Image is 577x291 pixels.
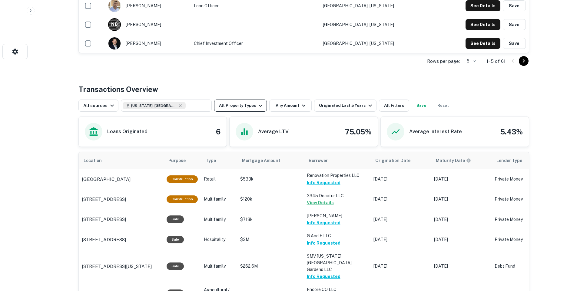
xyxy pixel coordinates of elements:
[82,216,161,223] a: [STREET_ADDRESS]
[167,215,184,223] div: Sale
[466,0,500,11] button: See Details
[503,0,526,11] button: Save
[486,58,506,65] p: 1–5 of 61
[375,157,418,164] span: Origination Date
[108,37,188,50] div: [PERSON_NAME]
[307,232,367,239] p: G And E LLC
[436,157,465,164] h6: Maturity Date
[167,195,198,203] div: This loan purpose was for construction
[79,152,164,169] th: Location
[495,196,543,202] p: Private Money
[108,37,121,49] img: 1691692530698
[307,239,340,247] button: Info Requested
[519,56,529,66] button: Go to next page
[307,219,340,226] button: Info Requested
[436,157,471,164] div: Maturity dates displayed may be estimated. Please contact the lender for the most accurate maturi...
[83,102,116,109] div: All sources
[82,196,161,203] a: [STREET_ADDRESS]
[496,157,522,164] span: Lender Type
[307,199,334,206] button: View Details
[131,103,177,108] span: [US_STATE], [GEOGRAPHIC_DATA]
[240,196,301,202] p: $120k
[258,128,289,135] h6: Average LTV
[167,175,198,183] div: This loan purpose was for construction
[495,176,543,182] p: Private Money
[82,263,161,270] a: [STREET_ADDRESS][US_STATE]
[492,152,546,169] th: Lender Type
[204,196,234,202] p: Multifamily
[204,263,234,269] p: Multifamily
[370,152,431,169] th: Origination Date
[307,253,367,273] p: SMV [US_STATE][GEOGRAPHIC_DATA] Gardens LLC
[320,34,432,53] td: [GEOGRAPHIC_DATA], [US_STATE]
[82,236,126,243] p: [STREET_ADDRESS]
[78,84,158,95] h4: Transactions Overview
[373,196,428,202] p: [DATE]
[204,216,234,223] p: Multifamily
[82,216,126,223] p: [STREET_ADDRESS]
[269,100,312,112] button: Any Amount
[82,176,131,183] p: [GEOGRAPHIC_DATA]
[240,236,301,243] p: $3M
[431,152,492,169] th: Maturity dates displayed may be estimated. Please contact the lender for the most accurate maturi...
[309,157,328,164] span: Borrower
[320,15,432,34] td: [GEOGRAPHIC_DATA], [US_STATE]
[201,152,237,169] th: Type
[240,176,301,182] p: $533k
[319,102,374,109] div: Originated Last 5 Years
[82,176,161,183] a: [GEOGRAPHIC_DATA]
[434,263,489,269] p: [DATE]
[379,100,409,112] button: All Filters
[82,236,161,243] a: [STREET_ADDRESS]
[345,126,372,137] h4: 75.05%
[82,263,152,270] p: [STREET_ADDRESS][US_STATE]
[214,100,267,112] button: All Property Types
[500,126,523,137] h4: 5.43%
[434,196,489,202] p: [DATE]
[409,128,462,135] h6: Average Interest Rate
[434,216,489,223] p: [DATE]
[373,216,428,223] p: [DATE]
[466,38,500,49] button: See Details
[503,38,526,49] button: Save
[237,152,304,169] th: Mortgage Amount
[434,236,489,243] p: [DATE]
[373,236,428,243] p: [DATE]
[307,172,367,179] p: Renovation Properties LLC
[433,100,453,112] button: Reset
[495,216,543,223] p: Private Money
[503,19,526,30] button: Save
[84,157,110,164] span: Location
[412,100,431,112] button: Save your search to get updates of matches that match your search criteria.
[240,263,301,269] p: $262.6M
[307,273,340,280] button: Info Requested
[191,34,320,53] td: Chief Investment Officer
[373,176,428,182] p: [DATE]
[436,157,479,164] span: Maturity dates displayed may be estimated. Please contact the lender for the most accurate maturi...
[314,100,376,112] button: Originated Last 5 Years
[204,236,234,243] p: Hospitality
[242,157,288,164] span: Mortgage Amount
[111,21,118,28] p: N B
[168,157,194,164] span: Purpose
[462,57,477,66] div: 5
[547,242,577,272] iframe: Chat Widget
[373,263,428,269] p: [DATE]
[495,263,543,269] p: Debt Fund
[164,152,201,169] th: Purpose
[107,128,148,135] h6: Loans Originated
[307,212,367,219] p: [PERSON_NAME]
[108,18,188,31] div: [PERSON_NAME]
[434,176,489,182] p: [DATE]
[216,126,221,137] h4: 6
[495,236,543,243] p: Private Money
[82,196,126,203] p: [STREET_ADDRESS]
[167,262,184,270] div: Sale
[204,176,234,182] p: Retail
[427,58,460,65] p: Rows per page:
[307,179,340,186] button: Info Requested
[307,192,367,199] p: 3345 Decatur LLC
[304,152,370,169] th: Borrower
[240,216,301,223] p: $713k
